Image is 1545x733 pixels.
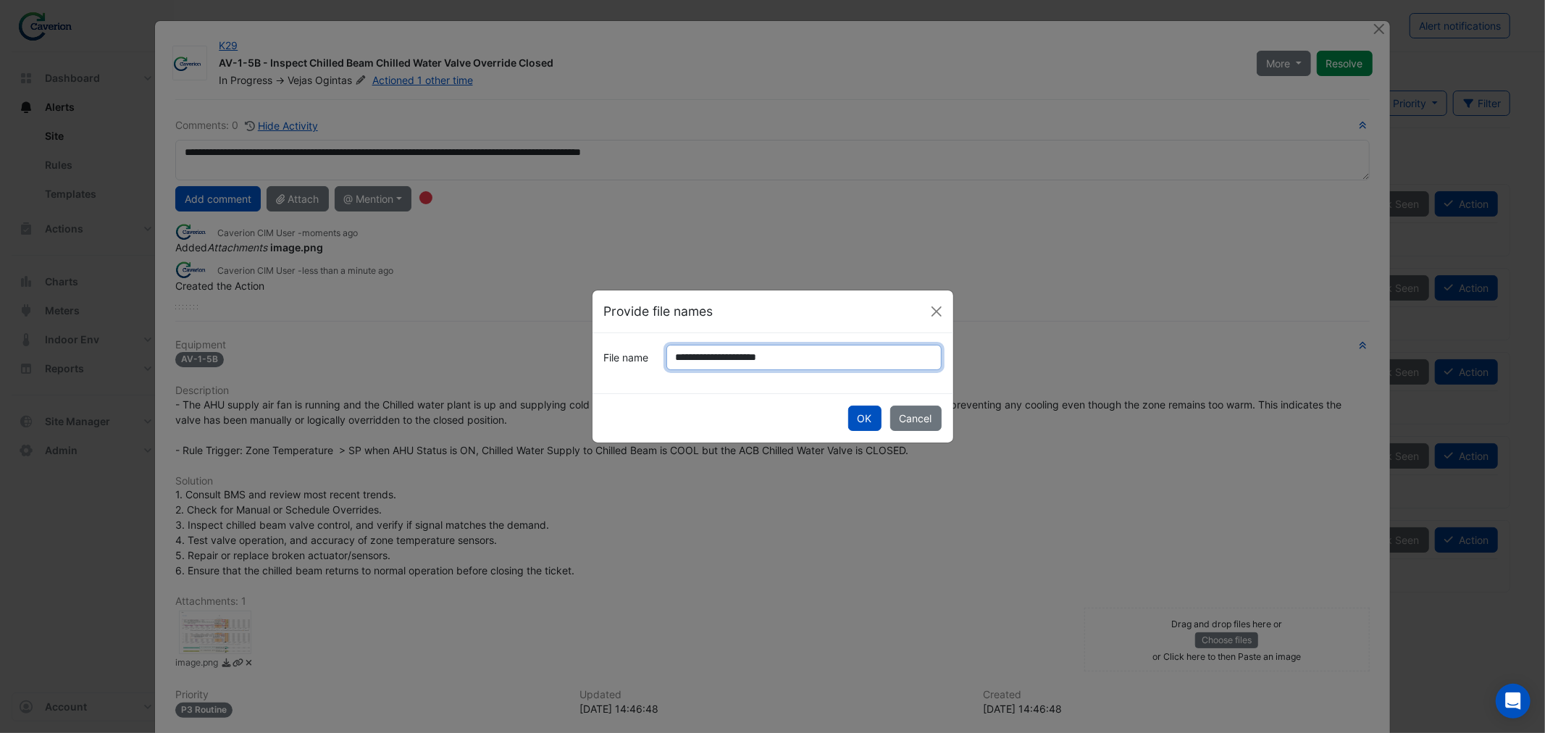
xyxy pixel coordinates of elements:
button: Cancel [890,406,942,431]
button: Close [926,301,947,322]
div: Open Intercom Messenger [1496,684,1531,719]
button: OK [848,406,882,431]
h5: Provide file names [604,302,713,321]
label: File name [595,345,658,370]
